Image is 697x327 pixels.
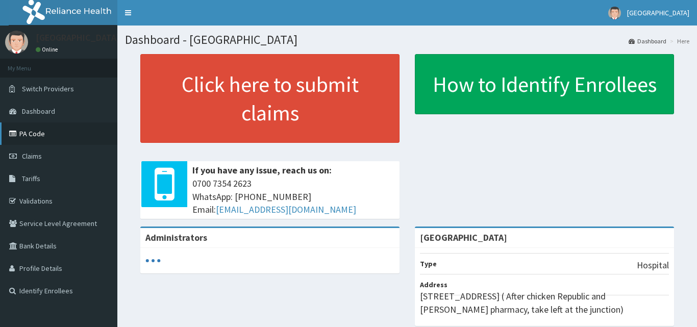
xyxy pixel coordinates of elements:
span: [GEOGRAPHIC_DATA] [627,8,689,17]
b: Administrators [145,232,207,243]
p: Hospital [637,259,669,272]
li: Here [667,37,689,45]
b: Address [420,280,447,289]
a: Dashboard [629,37,666,45]
strong: [GEOGRAPHIC_DATA] [420,232,507,243]
a: How to Identify Enrollees [415,54,674,114]
svg: audio-loading [145,253,161,268]
h1: Dashboard - [GEOGRAPHIC_DATA] [125,33,689,46]
p: [STREET_ADDRESS] ( After chicken Republic and [PERSON_NAME] pharmacy, take left at the junction) [420,290,669,316]
img: User Image [608,7,621,19]
span: Claims [22,152,42,161]
span: Switch Providers [22,84,74,93]
img: User Image [5,31,28,54]
a: Click here to submit claims [140,54,400,143]
a: [EMAIL_ADDRESS][DOMAIN_NAME] [216,204,356,215]
span: Dashboard [22,107,55,116]
span: 0700 7354 2623 WhatsApp: [PHONE_NUMBER] Email: [192,177,394,216]
span: Tariffs [22,174,40,183]
b: Type [420,259,437,268]
p: [GEOGRAPHIC_DATA] [36,33,120,42]
a: Online [36,46,60,53]
b: If you have any issue, reach us on: [192,164,332,176]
